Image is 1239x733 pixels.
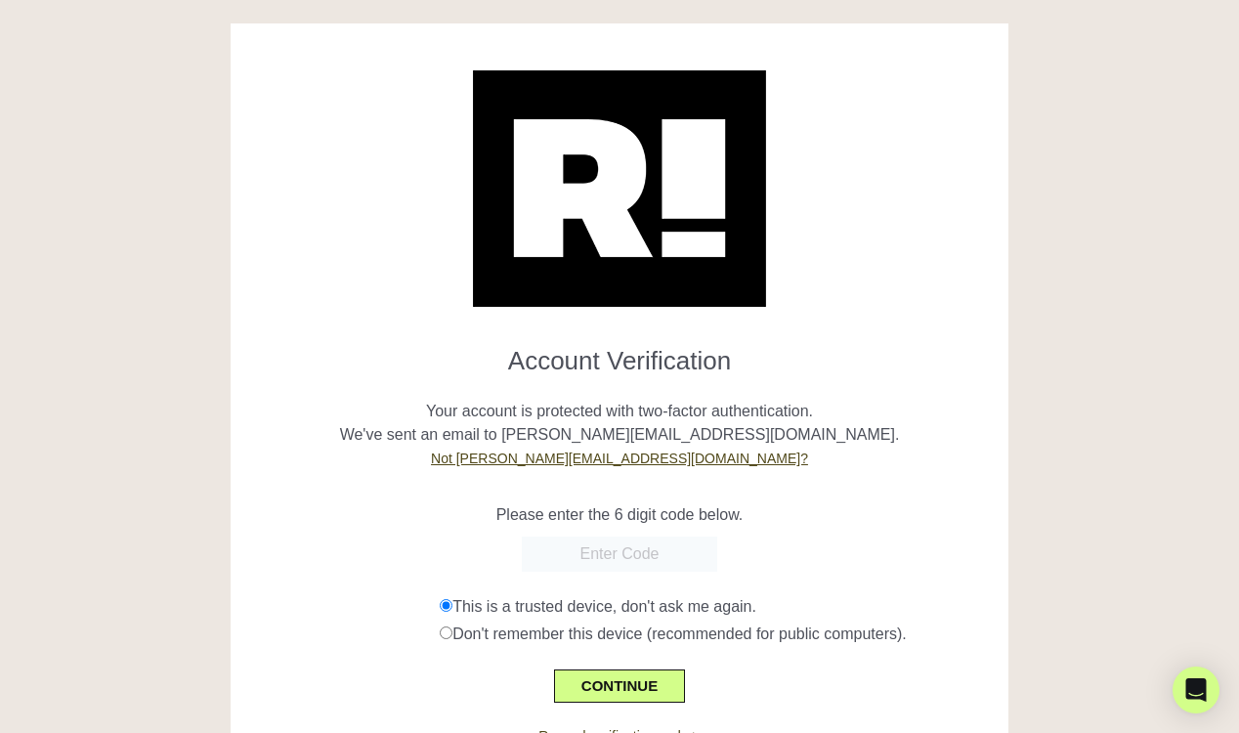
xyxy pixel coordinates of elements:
a: Not [PERSON_NAME][EMAIL_ADDRESS][DOMAIN_NAME]? [431,451,808,466]
div: Don't remember this device (recommended for public computers). [440,623,993,646]
div: Open Intercom Messenger [1173,667,1219,713]
input: Enter Code [522,537,717,572]
h1: Account Verification [245,330,993,376]
button: CONTINUE [554,669,685,703]
p: Your account is protected with two-factor authentication. We've sent an email to [PERSON_NAME][EM... [245,376,993,470]
p: Please enter the 6 digit code below. [245,503,993,527]
div: This is a trusted device, don't ask me again. [440,595,993,619]
img: Retention.com [473,70,766,307]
